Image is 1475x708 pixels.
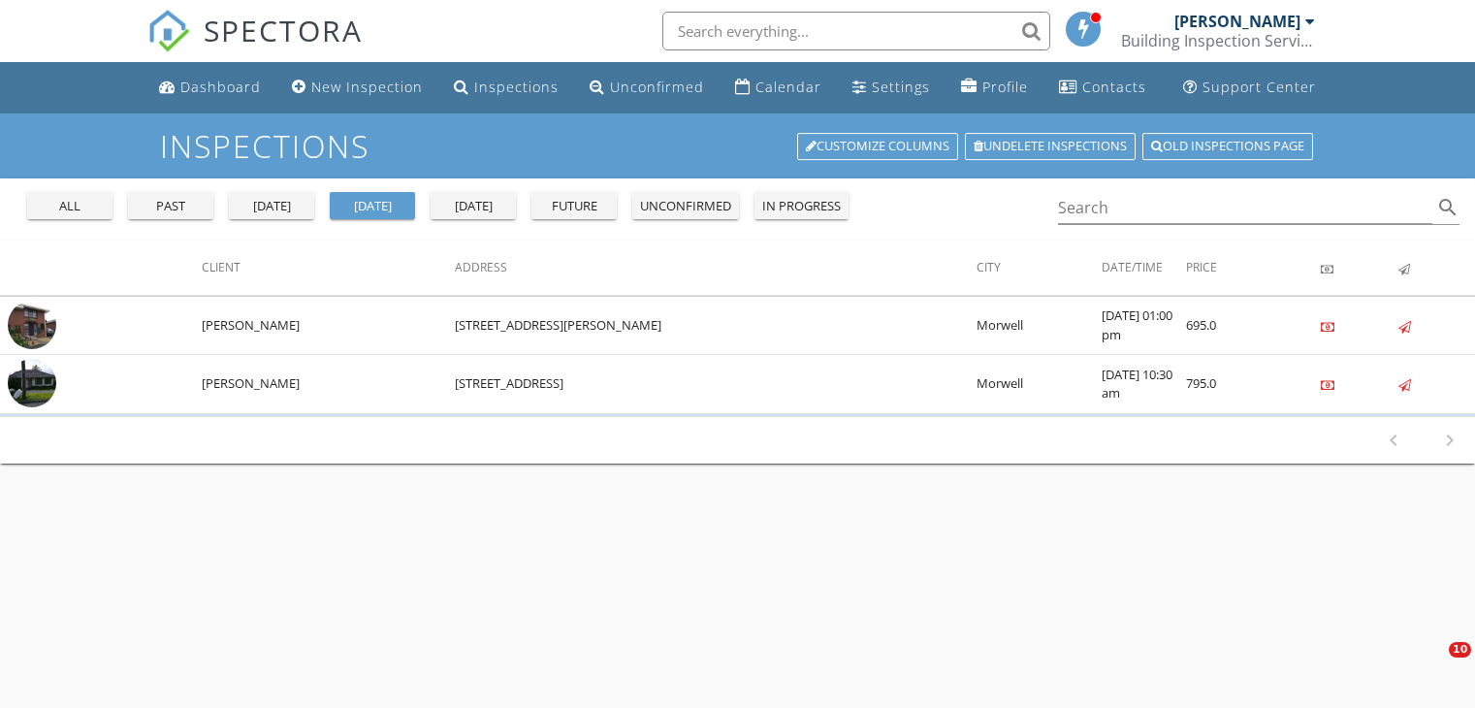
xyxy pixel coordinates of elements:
a: Inspections [446,70,566,106]
th: Published: Not sorted. [1398,241,1475,295]
span: City [977,259,1001,275]
div: [DATE] [237,197,306,216]
th: Price: Not sorted. [1186,241,1321,295]
a: Contacts [1051,70,1154,106]
img: 9349668%2Fcover_photos%2FHj137ayhFAIT5dP5eQW6%2Fsmall.9349668-1756339742429 [8,359,56,407]
td: Morwell [977,355,1102,414]
div: New Inspection [311,78,423,96]
td: [STREET_ADDRESS][PERSON_NAME] [455,296,977,355]
span: 10 [1449,642,1471,658]
td: 695.0 [1186,296,1321,355]
th: Paid: Not sorted. [1321,241,1397,295]
div: Dashboard [180,78,261,96]
td: [PERSON_NAME] [202,355,455,414]
input: Search everything... [662,12,1050,50]
a: SPECTORA [147,26,363,67]
td: [STREET_ADDRESS] [455,355,977,414]
a: New Inspection [284,70,431,106]
button: unconfirmed [632,192,739,219]
div: all [35,197,105,216]
div: Contacts [1082,78,1146,96]
a: Undelete inspections [965,133,1136,160]
td: [DATE] 10:30 am [1102,355,1186,414]
h1: Inspections [160,129,1315,163]
span: SPECTORA [204,10,363,50]
button: all [27,192,112,219]
td: [PERSON_NAME] [202,296,455,355]
th: City: Not sorted. [977,241,1102,295]
span: Price [1186,259,1217,275]
td: 795.0 [1186,355,1321,414]
img: The Best Home Inspection Software - Spectora [147,10,190,52]
div: Profile [982,78,1028,96]
iframe: Intercom live chat [1409,642,1456,689]
input: Search [1058,192,1433,224]
span: Address [455,259,507,275]
img: 9350332%2Fcover_photos%2FuOQPw6x3KD9HU4I92I9R%2Fsmall.jpg [8,301,56,349]
div: Unconfirmed [610,78,704,96]
div: Support Center [1202,78,1316,96]
div: Building Inspection Services [1121,31,1315,50]
div: Calendar [755,78,821,96]
div: Inspections [474,78,559,96]
a: Customize Columns [797,133,958,160]
div: future [539,197,609,216]
div: past [136,197,206,216]
button: past [128,192,213,219]
button: [DATE] [330,192,415,219]
div: unconfirmed [640,197,731,216]
a: Old inspections page [1142,133,1313,160]
a: Settings [845,70,938,106]
button: in progress [754,192,849,219]
th: Client: Not sorted. [202,241,455,295]
div: Settings [872,78,930,96]
div: [DATE] [337,197,407,216]
button: [DATE] [229,192,314,219]
span: Date/Time [1102,259,1163,275]
a: Unconfirmed [582,70,712,106]
div: in progress [762,197,841,216]
div: [PERSON_NAME] [1174,12,1300,31]
a: Dashboard [151,70,269,106]
div: [DATE] [438,197,508,216]
i: search [1436,196,1459,219]
a: Profile [953,70,1036,106]
button: [DATE] [431,192,516,219]
td: [DATE] 01:00 pm [1102,296,1186,355]
button: future [531,192,617,219]
a: Support Center [1175,70,1324,106]
td: Morwell [977,296,1102,355]
th: Address: Not sorted. [455,241,977,295]
th: Date/Time: Not sorted. [1102,241,1186,295]
a: Calendar [727,70,829,106]
span: Client [202,259,240,275]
